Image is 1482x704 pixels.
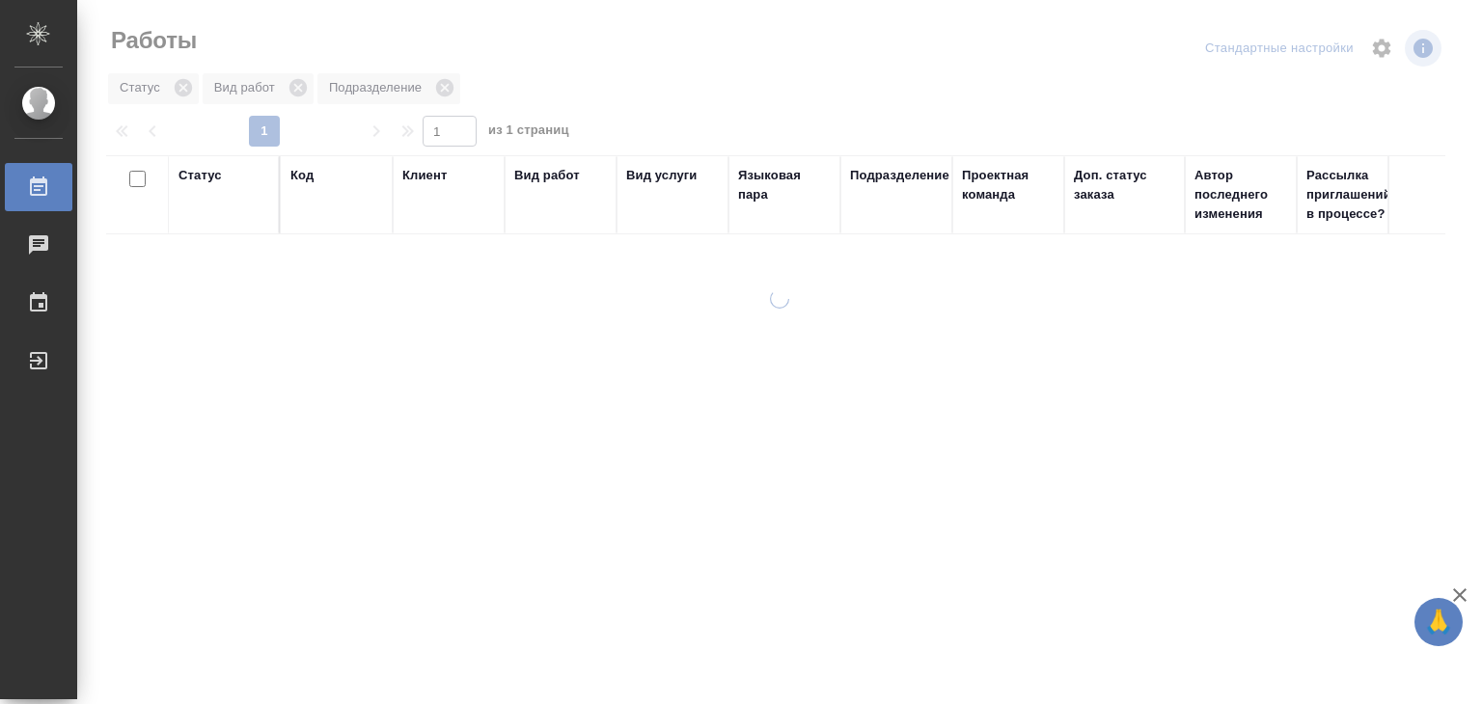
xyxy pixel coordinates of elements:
div: Доп. статус заказа [1074,166,1175,204]
button: 🙏 [1414,598,1463,646]
div: Клиент [402,166,447,185]
span: 🙏 [1422,602,1455,642]
div: Код [290,166,314,185]
div: Вид услуги [626,166,698,185]
div: Вид работ [514,166,580,185]
div: Статус [178,166,222,185]
div: Языковая пара [738,166,831,204]
div: Автор последнего изменения [1194,166,1287,224]
div: Рассылка приглашений в процессе? [1306,166,1399,224]
div: Проектная команда [962,166,1055,204]
div: Подразделение [850,166,949,185]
